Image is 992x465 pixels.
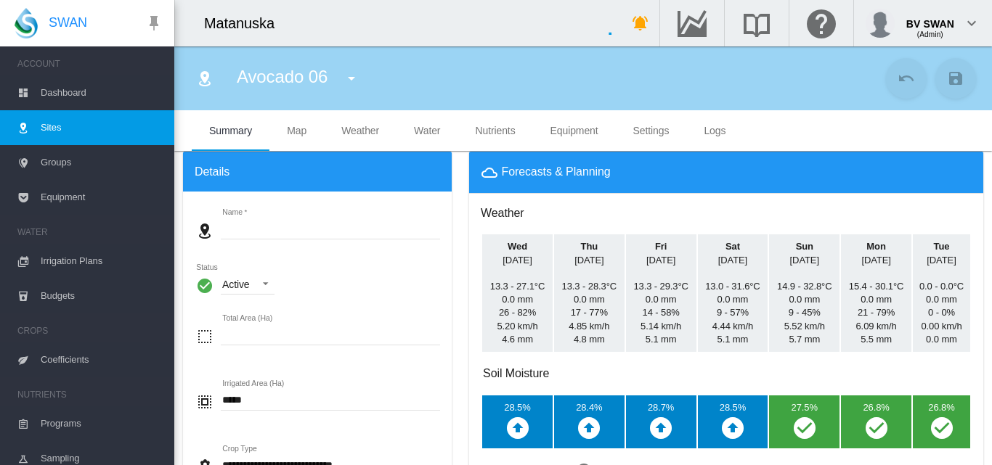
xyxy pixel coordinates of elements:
[935,58,976,99] button: Save Changes
[913,234,970,352] td: Tuesday Temperature Rainfall Humidity Windspeed ETo
[337,64,366,93] button: icon-menu-down
[569,321,609,332] span: Windspeed
[739,15,774,32] md-icon: Search the knowledge base
[502,334,533,345] span: ETo
[576,402,602,413] span: Thursday - 28.4%
[804,15,839,32] md-icon: Click here for help
[796,241,813,252] b: Sun
[718,241,747,265] span: Saturday
[633,125,670,136] span: Settings
[698,395,768,448] td: Saturday - 28.5% Saturday - High
[481,205,524,221] h3: Click to go to Avocado 06 weather observations
[574,294,605,305] span: Rainfall
[481,164,498,181] md-icon: icon-weather-cloudy
[855,321,896,332] span: Windspeed
[717,294,749,305] span: Rainfall
[919,281,964,292] span: Temperature
[499,307,536,318] span: Humidity
[863,414,890,440] i: Monday - On target
[502,294,533,305] span: Rainfall
[861,294,892,305] span: Rainfall
[927,241,956,265] span: Tuesday
[508,241,527,252] b: Wed
[482,234,553,352] td: Wednesday Temperature Rainfall Humidity Windspeed ETo
[497,321,537,332] span: Windspeed
[934,241,950,252] b: Tue
[646,241,675,265] span: Friday
[906,11,954,25] div: BV SWAN
[341,125,379,136] span: Weather
[648,414,674,440] i: Friday - High
[926,334,957,345] span: ETo
[947,70,964,87] md-icon: icon-content-save
[704,125,725,136] span: Logs
[196,222,214,239] md-icon: icon-map-marker-radius
[841,234,911,352] td: Monday Temperature Rainfall Humidity Windspeed ETo
[917,30,943,38] span: (Admin)
[490,281,545,292] span: Temperature
[237,67,328,86] span: Avocado 06
[648,402,674,413] span: Friday - 28.7%
[41,244,163,279] span: Irrigation Plans
[41,342,163,377] span: Coefficients
[863,402,889,413] span: Monday - 26.8%
[501,165,610,178] span: Forecasts & Planning
[554,395,625,448] td: Thursday - 28.4% Thursday - High
[196,393,214,411] md-icon: icon-select-all
[196,276,214,295] i: Active
[929,414,955,440] i: Tuesday - On target
[928,307,955,318] span: Humidity
[221,273,275,295] md-select: Status : Active
[675,15,710,32] md-icon: Go to the Data Hub
[222,279,250,290] div: Active
[17,221,163,244] span: WATER
[571,307,608,318] span: Humidity
[928,402,954,413] span: Tuesday - 26.8%
[190,64,219,93] button: Click to go to list of Sites
[926,294,957,305] span: Rainfall
[861,334,892,345] span: ETo
[633,281,688,292] span: Temperature
[789,334,820,345] span: ETo
[41,279,163,313] span: Budgets
[841,395,911,448] td: Monday - 26.8% Monday - On target
[641,321,681,332] span: Windspeed
[921,321,961,332] span: Windspeed
[475,125,515,136] span: Nutrients
[643,307,680,318] span: Humidity
[705,281,760,292] span: Temperature
[17,52,163,75] span: ACCOUNT
[15,8,38,38] img: SWAN-Landscape-Logo-Colour-drop.png
[717,334,749,345] span: ETo
[646,334,677,345] span: ETo
[483,367,549,379] h3: Click to go to irrigation
[777,281,832,292] span: Temperature
[789,294,820,305] span: Rainfall
[792,414,818,440] i: Sunday - On target
[789,307,821,318] span: Humidity
[792,402,818,413] span: Sunday - 27.5%
[17,319,163,342] span: CROPS
[581,241,598,252] b: Thu
[562,281,617,292] span: Temperature
[145,15,163,32] md-icon: icon-pin
[769,234,839,352] td: Sunday Temperature Rainfall Humidity Windspeed ETo
[49,14,87,32] span: SWAN
[204,13,288,33] div: Matanuska
[505,414,531,440] i: Wednesday - High
[287,125,306,136] span: Map
[195,164,229,180] span: Details
[41,180,163,215] span: Equipment
[41,110,163,145] span: Sites
[898,70,915,87] md-icon: icon-undo
[866,241,885,252] b: Mon
[504,402,530,413] span: Wednesday - 28.5%
[712,321,753,332] span: Windspeed
[913,395,970,448] td: Tuesday - 26.8% Tuesday - On target
[574,241,603,265] span: Thursday
[41,406,163,441] span: Programs
[717,307,749,318] span: Humidity
[196,70,214,87] md-icon: icon-map-marker-radius
[646,294,677,305] span: Rainfall
[574,334,605,345] span: ETo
